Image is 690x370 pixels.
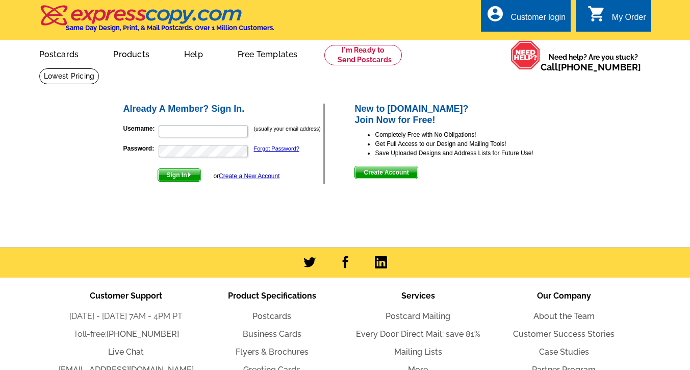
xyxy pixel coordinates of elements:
div: My Order [612,13,646,27]
button: Sign In [158,168,201,182]
a: Help [168,41,219,65]
li: Completely Free with No Obligations! [375,130,568,139]
li: [DATE] - [DATE] 7AM - 4PM PT [53,310,199,323]
label: Password: [123,144,158,153]
div: Customer login [510,13,566,27]
span: Call [541,62,641,72]
li: Toll-free: [53,328,199,340]
span: Customer Support [90,291,162,301]
i: account_circle [486,5,504,23]
a: shopping_cart My Order [587,11,646,24]
div: or [213,171,279,181]
a: Forgot Password? [254,145,299,152]
a: Postcard Mailing [386,311,450,321]
a: Mailing Lists [394,347,442,357]
a: About the Team [533,311,595,321]
h2: Already A Member? Sign In. [123,104,324,115]
span: Create Account [355,166,417,179]
span: Our Company [537,291,591,301]
span: Product Specifications [228,291,316,301]
a: Business Cards [243,329,301,339]
a: Every Door Direct Mail: save 81% [356,329,480,339]
a: [PHONE_NUMBER] [558,62,641,72]
span: Services [401,291,435,301]
h2: New to [DOMAIN_NAME]? Join Now for Free! [354,104,568,126]
h4: Same Day Design, Print, & Mail Postcards. Over 1 Million Customers. [66,24,274,32]
a: Live Chat [108,347,144,357]
a: Create a New Account [219,172,279,180]
span: Sign In [158,169,200,181]
a: Postcards [23,41,95,65]
li: Get Full Access to our Design and Mailing Tools! [375,139,568,149]
li: Save Uploaded Designs and Address Lists for Future Use! [375,149,568,158]
a: Case Studies [539,347,589,357]
i: shopping_cart [587,5,606,23]
a: Flyers & Brochures [236,347,309,357]
a: account_circle Customer login [486,11,566,24]
label: Username: [123,124,158,133]
a: Free Templates [221,41,314,65]
a: Same Day Design, Print, & Mail Postcards. Over 1 Million Customers. [39,12,274,32]
a: Postcards [252,311,291,321]
small: (usually your email address) [254,126,321,132]
img: help [510,40,541,70]
button: Create Account [354,166,418,179]
span: Need help? Are you stuck? [541,52,646,72]
img: button-next-arrow-white.png [187,172,192,177]
a: Customer Success Stories [513,329,615,339]
a: [PHONE_NUMBER] [107,329,179,339]
a: Products [97,41,166,65]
